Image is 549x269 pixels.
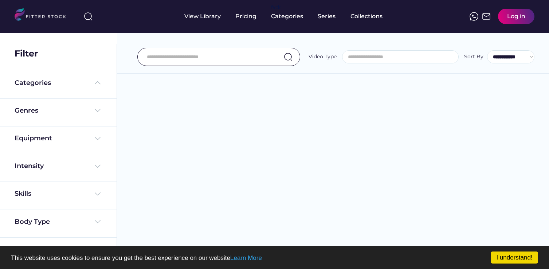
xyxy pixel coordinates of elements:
[93,190,102,198] img: Frame%20%284%29.svg
[15,134,52,143] div: Equipment
[184,12,221,20] div: View Library
[350,12,383,20] div: Collections
[15,106,38,115] div: Genres
[15,78,51,87] div: Categories
[464,53,483,61] div: Sort By
[11,255,538,261] p: This website uses cookies to ensure you get the best experience on our website
[93,78,102,87] img: Frame%20%285%29.svg
[15,8,72,23] img: LOGO.svg
[15,47,38,60] div: Filter
[15,161,44,171] div: Intensity
[93,162,102,171] img: Frame%20%284%29.svg
[271,12,303,20] div: Categories
[230,254,262,261] a: Learn More
[93,245,102,254] img: Frame%20%284%29.svg
[491,252,538,264] a: I understand!
[284,52,293,61] img: search-normal.svg
[271,4,281,11] div: fvck
[15,189,33,198] div: Skills
[15,245,44,254] div: Duration
[84,12,93,21] img: search-normal%203.svg
[93,134,102,143] img: Frame%20%284%29.svg
[235,12,256,20] div: Pricing
[93,217,102,226] img: Frame%20%284%29.svg
[93,106,102,115] img: Frame%20%284%29.svg
[507,12,525,20] div: Log in
[318,12,336,20] div: Series
[309,53,337,61] div: Video Type
[470,12,478,21] img: meteor-icons_whatsapp%20%281%29.svg
[482,12,491,21] img: Frame%2051.svg
[15,217,50,226] div: Body Type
